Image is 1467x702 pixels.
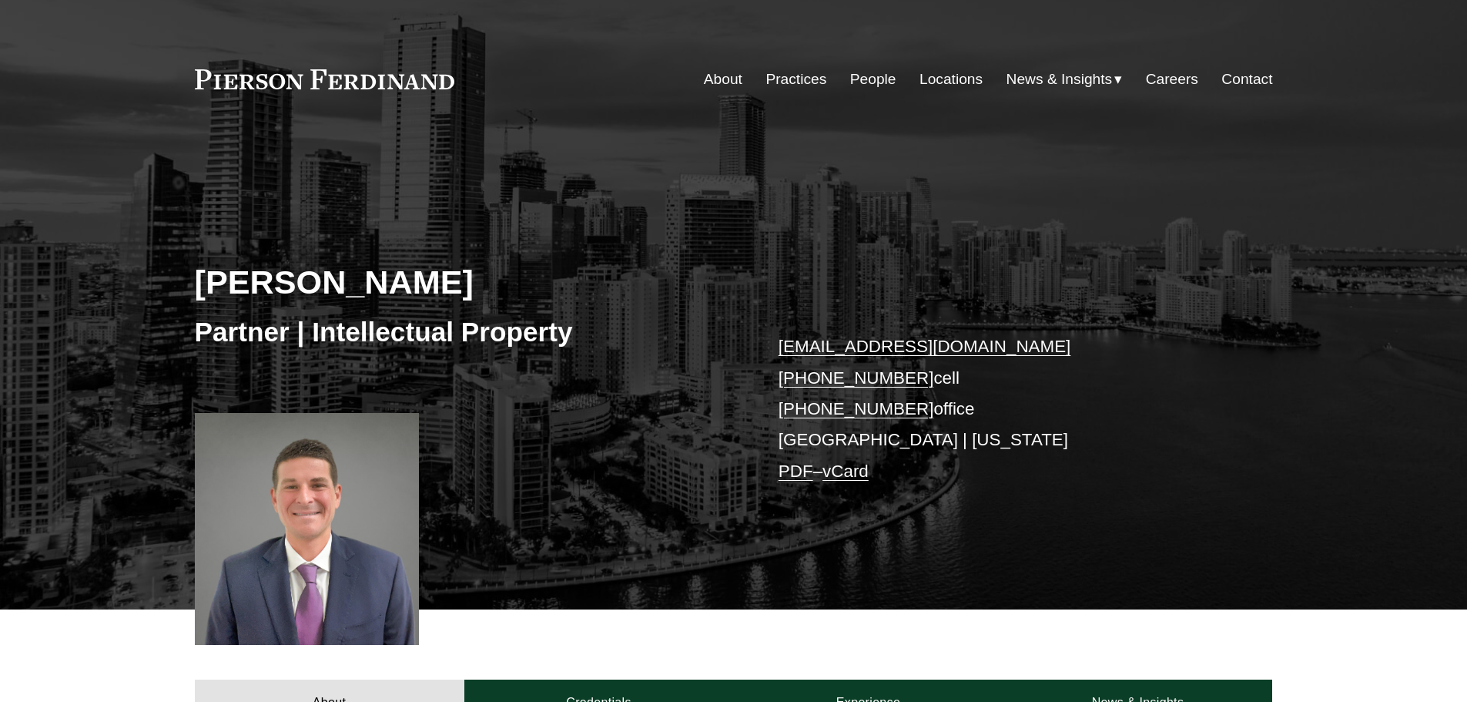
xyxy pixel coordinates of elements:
[779,399,934,418] a: [PHONE_NUMBER]
[779,337,1070,356] a: [EMAIL_ADDRESS][DOMAIN_NAME]
[822,462,869,481] a: vCard
[704,65,742,94] a: About
[1006,66,1113,93] span: News & Insights
[1146,65,1198,94] a: Careers
[779,368,934,388] a: [PHONE_NUMBER]
[779,462,813,481] a: PDF
[195,262,734,302] h2: [PERSON_NAME]
[1221,65,1272,94] a: Contact
[1006,65,1123,94] a: folder dropdown
[195,315,734,349] h3: Partner | Intellectual Property
[779,331,1228,487] p: cell office [GEOGRAPHIC_DATA] | [US_STATE] –
[850,65,896,94] a: People
[919,65,983,94] a: Locations
[765,65,826,94] a: Practices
